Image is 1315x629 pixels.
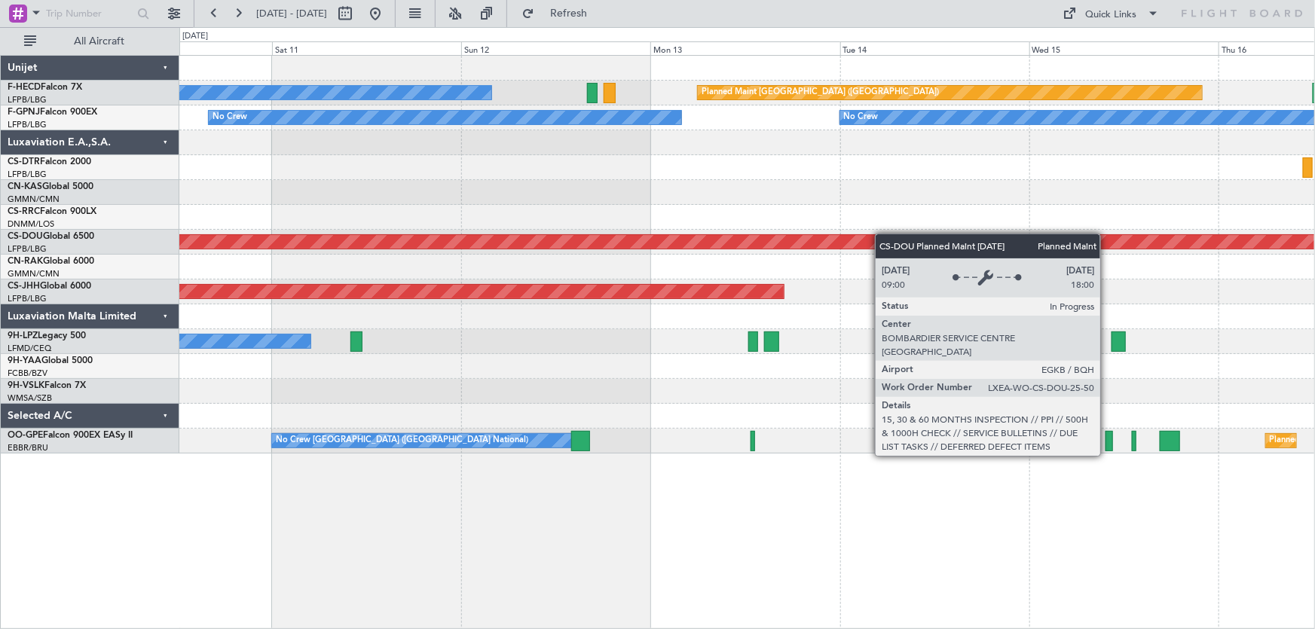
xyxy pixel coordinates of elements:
[8,83,82,92] a: F-HECDFalcon 7X
[1086,8,1137,23] div: Quick Links
[8,218,54,230] a: DNMM/LOS
[8,108,97,117] a: F-GPNJFalcon 900EX
[17,29,164,53] button: All Aircraft
[8,442,48,453] a: EBBR/BRU
[256,7,327,20] span: [DATE] - [DATE]
[8,108,40,117] span: F-GPNJ
[537,8,601,19] span: Refresh
[8,169,47,180] a: LFPB/LBG
[8,157,91,166] a: CS-DTRFalcon 2000
[39,36,159,47] span: All Aircraft
[8,331,86,340] a: 9H-LPZLegacy 500
[213,106,247,129] div: No Crew
[8,207,40,216] span: CS-RRC
[1056,2,1167,26] button: Quick Links
[8,331,38,340] span: 9H-LPZ
[276,429,528,452] div: No Crew [GEOGRAPHIC_DATA] ([GEOGRAPHIC_DATA] National)
[8,431,133,440] a: OO-GPEFalcon 900EX EASy II
[8,232,43,241] span: CS-DOU
[844,106,879,129] div: No Crew
[8,368,47,379] a: FCBB/BZV
[182,30,208,43] div: [DATE]
[702,81,939,104] div: Planned Maint [GEOGRAPHIC_DATA] ([GEOGRAPHIC_DATA])
[8,381,44,390] span: 9H-VSLK
[8,356,41,365] span: 9H-YAA
[8,257,94,266] a: CN-RAKGlobal 6000
[8,182,93,191] a: CN-KASGlobal 5000
[8,282,91,291] a: CS-JHHGlobal 6000
[46,2,133,25] input: Trip Number
[8,381,86,390] a: 9H-VSLKFalcon 7X
[8,431,43,440] span: OO-GPE
[8,257,43,266] span: CN-RAK
[8,83,41,92] span: F-HECD
[8,232,94,241] a: CS-DOUGlobal 6500
[840,41,1029,55] div: Tue 14
[8,293,47,304] a: LFPB/LBG
[515,2,605,26] button: Refresh
[8,94,47,105] a: LFPB/LBG
[8,194,60,205] a: GMMN/CMN
[8,157,40,166] span: CS-DTR
[8,207,96,216] a: CS-RRCFalcon 900LX
[650,41,839,55] div: Mon 13
[8,356,93,365] a: 9H-YAAGlobal 5000
[8,182,42,191] span: CN-KAS
[8,119,47,130] a: LFPB/LBG
[8,268,60,279] a: GMMN/CMN
[8,243,47,255] a: LFPB/LBG
[8,392,52,404] a: WMSA/SZB
[8,343,51,354] a: LFMD/CEQ
[461,41,650,55] div: Sun 12
[272,41,461,55] div: Sat 11
[8,282,40,291] span: CS-JHH
[1029,41,1219,55] div: Wed 15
